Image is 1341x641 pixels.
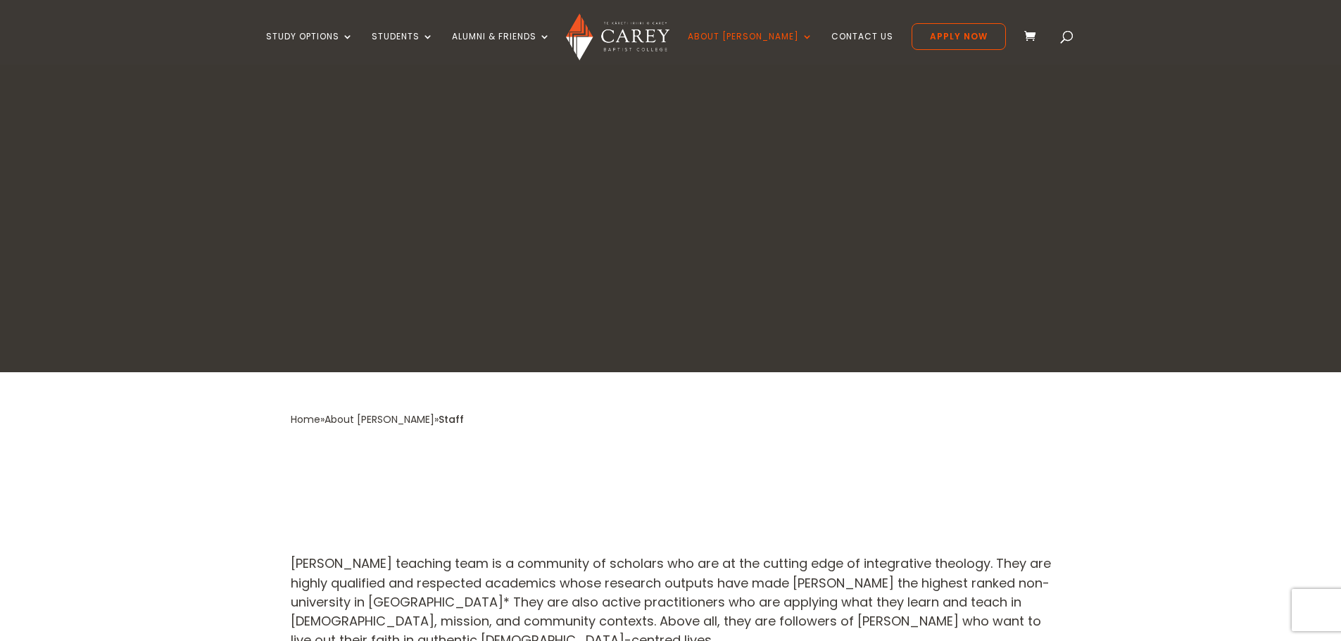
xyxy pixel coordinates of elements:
[372,32,434,65] a: Students
[452,32,550,65] a: Alumni & Friends
[831,32,893,65] a: Contact Us
[688,32,813,65] a: About [PERSON_NAME]
[291,412,464,426] span: » »
[439,412,464,426] span: Staff
[566,13,669,61] img: Carey Baptist College
[912,23,1006,50] a: Apply Now
[266,32,353,65] a: Study Options
[325,412,434,426] a: About [PERSON_NAME]
[291,412,320,426] a: Home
